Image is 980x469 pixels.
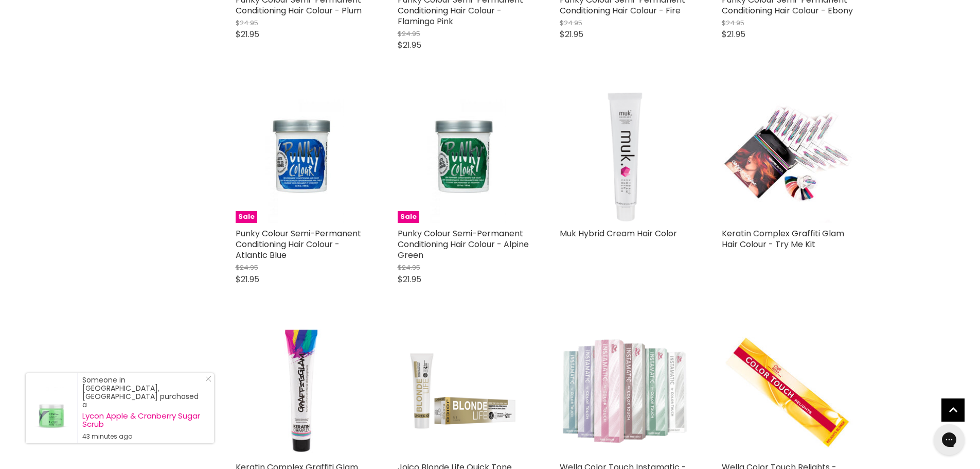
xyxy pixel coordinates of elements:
span: $21.95 [560,28,583,40]
a: Wella Color Touch Relights - Clearance! [722,325,853,457]
a: Lycon Apple & Cranberry Sugar Scrub [82,412,204,428]
small: 43 minutes ago [82,432,204,441]
img: Keratin Complex Graffiti Glam Hair Colour - Try Me Kit [722,92,853,223]
span: $24.95 [560,18,582,28]
iframe: Gorgias live chat messenger [929,421,970,459]
img: Keratin Complex Graffiti Glam Hair Colour [280,325,322,457]
a: Keratin Complex Graffiti Glam Hair Colour [236,325,367,457]
span: $24.95 [236,18,258,28]
img: Joico Blonde Life Quick Tone [398,325,529,457]
span: $24.95 [398,29,420,39]
span: Sale [398,211,419,223]
span: $21.95 [722,28,745,40]
img: Wella Color Touch Instamatic - Clearance! [560,325,691,457]
span: $21.95 [236,273,259,285]
img: Punky Colour Semi-Permanent Conditioning Hair Colour - Alpine Green [420,92,506,223]
a: Close Notification [201,376,211,386]
span: $24.95 [722,18,744,28]
a: Muk Hybrid Cream Hair Color [560,92,691,223]
a: Muk Hybrid Cream Hair Color [560,228,677,239]
span: Sale [236,211,257,223]
a: Punky Colour Semi-Permanent Conditioning Hair Colour - Alpine GreenSale [398,92,529,223]
span: $21.95 [398,273,421,285]
img: Muk Hybrid Cream Hair Color [571,92,680,223]
a: Punky Colour Semi-Permanent Conditioning Hair Colour - Atlantic Blue [236,228,361,261]
a: Keratin Complex Graffiti Glam Hair Colour - Try Me Kit [722,228,844,250]
span: $21.95 [398,39,421,51]
img: Punky Colour Semi-Permanent Conditioning Hair Colour - Atlantic Blue [258,92,344,223]
img: Wella Color Touch Relights - Clearance! [722,333,853,449]
span: $24.95 [236,263,258,272]
a: Visit product page [26,373,77,443]
div: Someone in [GEOGRAPHIC_DATA], [GEOGRAPHIC_DATA] purchased a [82,376,204,441]
a: Punky Colour Semi-Permanent Conditioning Hair Colour - Atlantic BlueSale [236,92,367,223]
span: $24.95 [398,263,420,272]
svg: Close Icon [205,376,211,382]
span: $21.95 [236,28,259,40]
a: Punky Colour Semi-Permanent Conditioning Hair Colour - Alpine Green [398,228,529,261]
